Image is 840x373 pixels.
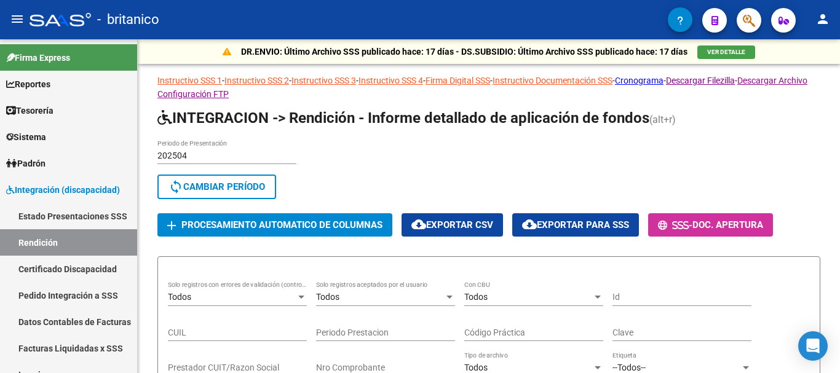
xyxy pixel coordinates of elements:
[10,12,25,26] mat-icon: menu
[707,49,745,55] span: VER DETALLE
[168,181,265,192] span: Cambiar Período
[157,175,276,199] button: Cambiar Período
[97,6,159,33] span: - britanico
[692,220,763,231] span: Doc. Apertura
[6,51,70,65] span: Firma Express
[6,183,120,197] span: Integración (discapacidad)
[798,331,828,361] div: Open Intercom Messenger
[815,12,830,26] mat-icon: person
[241,45,687,58] p: DR.ENVIO: Último Archivo SSS publicado hace: 17 días - DS.SUBSIDIO: Último Archivo SSS publicado ...
[168,292,191,302] span: Todos
[164,218,179,233] mat-icon: add
[464,363,488,372] span: Todos
[648,213,773,236] button: -Doc. Apertura
[411,219,493,230] span: Exportar CSV
[6,77,50,91] span: Reportes
[224,76,289,85] a: Instructivo SSS 2
[615,76,664,85] a: Cronograma
[157,76,222,85] a: Instructivo SSS 1
[157,74,820,101] p: - - - - - - - -
[426,76,490,85] a: Firma Digital SSS
[522,217,537,232] mat-icon: cloud_download
[316,292,339,302] span: Todos
[291,76,356,85] a: Instructivo SSS 3
[522,219,629,230] span: Exportar para SSS
[181,220,382,231] span: Procesamiento automatico de columnas
[649,114,676,125] span: (alt+r)
[493,76,612,85] a: Instructivo Documentación SSS
[612,363,646,372] span: --Todos--
[6,130,46,144] span: Sistema
[157,213,392,236] button: Procesamiento automatico de columnas
[658,220,692,231] span: -
[6,157,46,170] span: Padrón
[666,76,735,85] a: Descargar Filezilla
[402,213,503,236] button: Exportar CSV
[697,45,755,59] button: VER DETALLE
[464,292,488,302] span: Todos
[168,179,183,194] mat-icon: sync
[6,104,53,117] span: Tesorería
[359,76,423,85] a: Instructivo SSS 4
[512,213,639,236] button: Exportar para SSS
[157,109,649,127] span: INTEGRACION -> Rendición - Informe detallado de aplicación de fondos
[411,217,426,232] mat-icon: cloud_download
